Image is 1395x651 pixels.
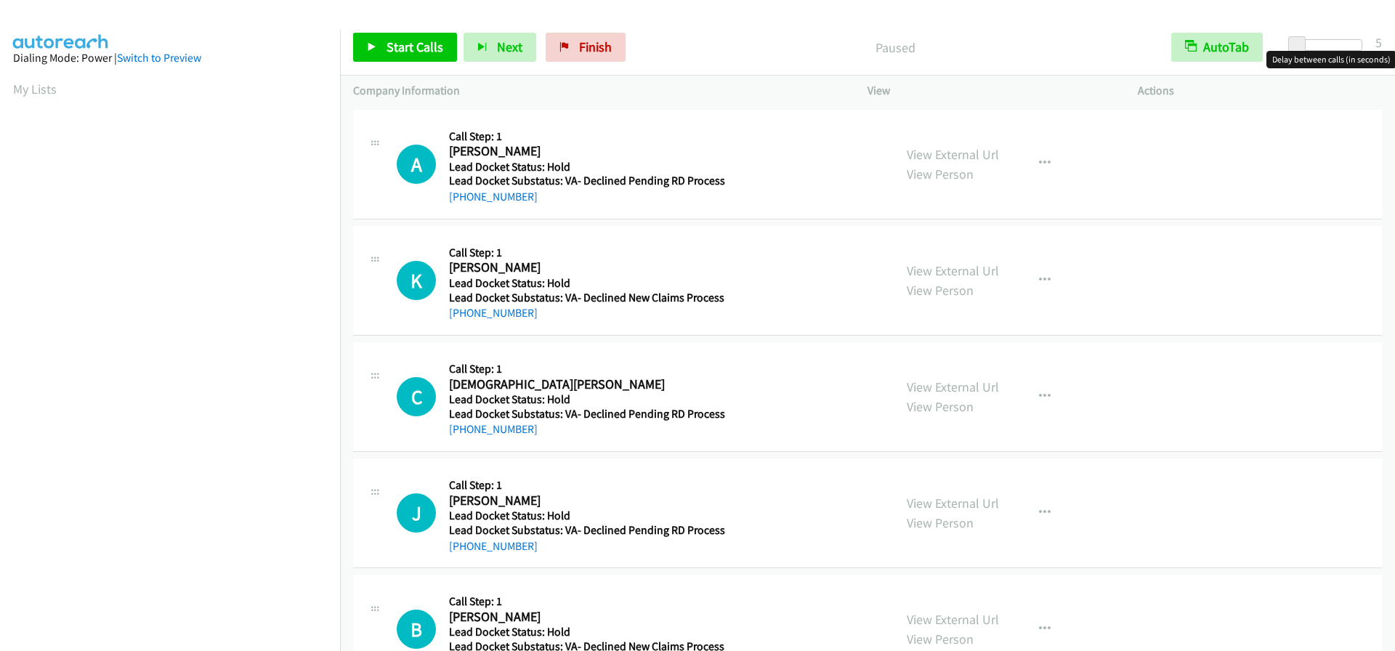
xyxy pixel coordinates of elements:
a: [PHONE_NUMBER] [449,422,538,436]
h2: [PERSON_NAME] [449,609,719,626]
div: Dialing Mode: Power | [13,49,327,67]
a: View External Url [907,379,999,395]
a: [PHONE_NUMBER] [449,306,538,320]
h1: C [397,377,436,416]
a: Start Calls [353,33,457,62]
h5: Lead Docket Status: Hold [449,392,725,407]
h2: [PERSON_NAME] [449,259,719,276]
a: [PHONE_NUMBER] [449,190,538,203]
h5: Lead Docket Substatus: VA- Declined Pending RD Process [449,407,725,421]
h5: Call Step: 1 [449,246,724,260]
h1: A [397,145,436,184]
a: View External Url [907,611,999,628]
a: View Person [907,631,974,647]
p: Company Information [353,82,841,100]
h2: [PERSON_NAME] [449,493,719,509]
h1: K [397,261,436,300]
div: The call is yet to be attempted [397,610,436,649]
div: The call is yet to be attempted [397,261,436,300]
h5: Call Step: 1 [449,362,725,376]
h5: Lead Docket Substatus: VA- Declined New Claims Process [449,291,724,305]
span: Finish [579,39,612,55]
a: View Person [907,166,974,182]
a: My Lists [13,81,57,97]
h5: Lead Docket Substatus: VA- Declined Pending RD Process [449,523,725,538]
h5: Lead Docket Status: Hold [449,160,725,174]
a: Finish [546,33,626,62]
a: View External Url [907,495,999,511]
h5: Call Step: 1 [449,594,724,609]
h5: Lead Docket Status: Hold [449,509,725,523]
a: View External Url [907,146,999,163]
h5: Call Step: 1 [449,129,725,144]
span: Start Calls [387,39,443,55]
a: View Person [907,514,974,531]
div: The call is yet to be attempted [397,377,436,416]
a: Switch to Preview [117,51,201,65]
h5: Lead Docket Substatus: VA- Declined Pending RD Process [449,174,725,188]
p: Paused [645,38,1145,57]
div: The call is yet to be attempted [397,145,436,184]
p: View [868,82,1112,100]
h5: Call Step: 1 [449,478,725,493]
h5: Lead Docket Status: Hold [449,625,724,639]
h2: [DEMOGRAPHIC_DATA][PERSON_NAME] [449,376,719,393]
div: 5 [1375,33,1382,52]
button: AutoTab [1171,33,1263,62]
div: The call is yet to be attempted [397,493,436,533]
h5: Lead Docket Status: Hold [449,276,724,291]
a: View External Url [907,262,999,279]
button: Next [464,33,536,62]
p: Actions [1138,82,1382,100]
a: View Person [907,398,974,415]
a: [PHONE_NUMBER] [449,539,538,553]
h1: B [397,610,436,649]
span: Next [497,39,522,55]
h1: J [397,493,436,533]
h2: [PERSON_NAME] [449,143,719,160]
a: View Person [907,282,974,299]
